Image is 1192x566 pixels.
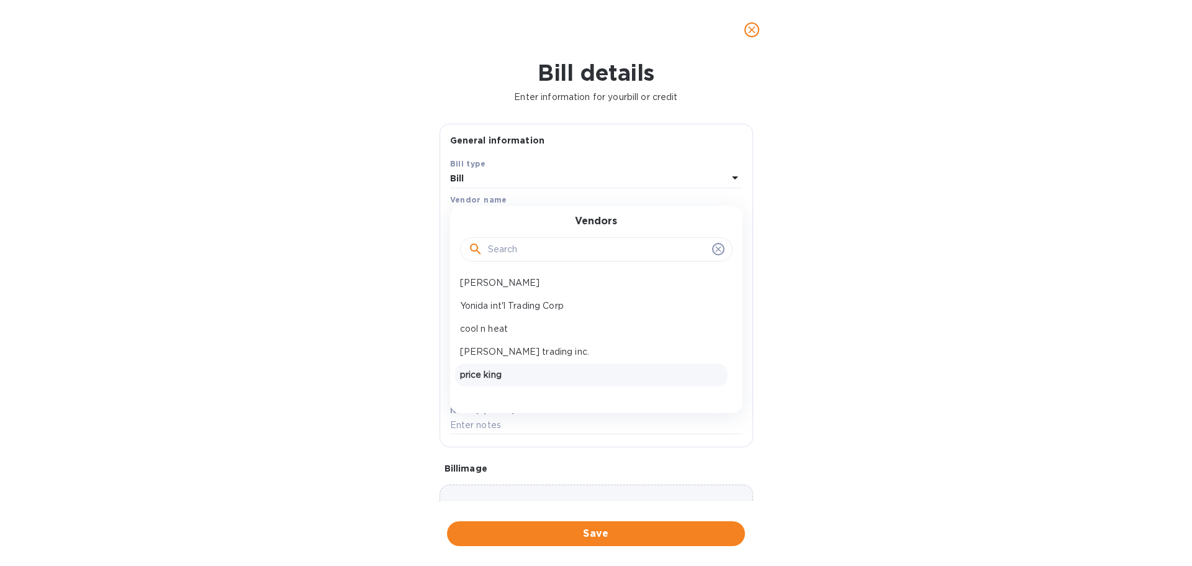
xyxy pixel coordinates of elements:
label: Notes (optional) [450,407,515,414]
b: Bill [450,173,464,183]
p: Yonida int'l Trading Corp [460,299,723,313]
h1: Bill details [10,60,1182,86]
b: Vendor name [450,195,507,204]
p: Select vendor name [450,208,537,221]
p: [PERSON_NAME] [460,276,723,290]
button: Save [447,521,745,546]
input: Enter notes [450,416,743,435]
p: Bill image [445,462,748,475]
button: close [737,15,767,45]
p: Enter information for your bill or credit [10,91,1182,104]
b: General information [450,135,545,145]
h3: Vendors [575,216,617,227]
p: price king [460,368,723,381]
p: [PERSON_NAME] trading inc. [460,345,723,358]
b: Bill type [450,159,486,168]
span: Save [457,526,735,541]
p: cool n heat [460,322,723,335]
p: princess Futures Inc [460,391,723,404]
input: Search [488,240,707,259]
